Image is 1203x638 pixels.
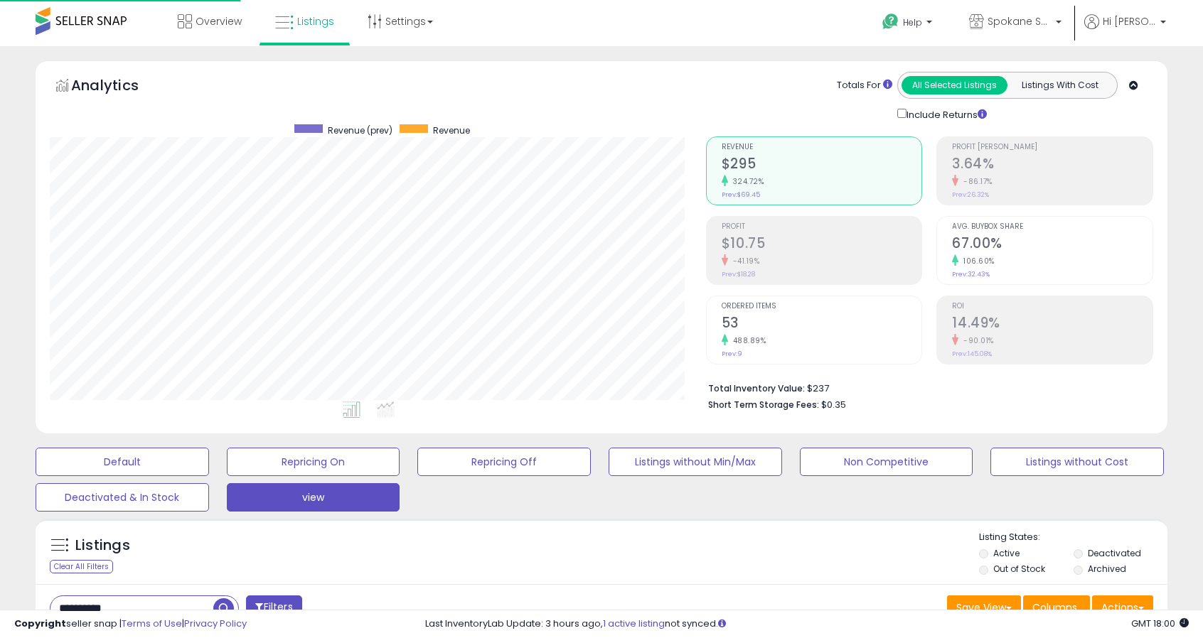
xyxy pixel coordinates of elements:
button: Deactivated & In Stock [36,483,209,512]
span: Profit [PERSON_NAME] [952,144,1153,151]
a: Terms of Use [122,617,182,630]
small: Prev: $18.28 [722,270,755,279]
span: $0.35 [821,398,846,411]
div: Totals For [837,79,892,92]
button: Default [36,448,209,476]
span: Profit [722,223,922,231]
strong: Copyright [14,617,66,630]
label: Archived [1088,563,1126,575]
small: -90.01% [958,335,994,346]
small: 106.60% [958,256,995,266]
small: -41.19% [728,256,760,266]
button: Repricing On [227,448,400,476]
div: seller snap | | [14,617,247,631]
i: Get Help [882,13,899,31]
small: Prev: 32.43% [952,270,990,279]
label: Deactivated [1088,547,1141,559]
small: 324.72% [728,176,764,187]
h2: 14.49% [952,315,1153,334]
a: Help [871,2,946,46]
span: Hi [PERSON_NAME] [1103,14,1156,28]
b: Short Term Storage Fees: [708,399,819,411]
span: 2025-08-13 18:00 GMT [1131,617,1189,630]
div: Include Returns [887,106,1004,122]
h2: $295 [722,156,922,175]
a: Hi [PERSON_NAME] [1084,14,1166,46]
label: Active [993,547,1020,559]
span: Avg. Buybox Share [952,223,1153,231]
small: Prev: 9 [722,350,742,358]
button: Actions [1092,595,1153,620]
span: Revenue [722,144,922,151]
h2: $10.75 [722,235,922,254]
span: Revenue [433,124,470,136]
h2: 53 [722,315,922,334]
span: Overview [196,14,242,28]
span: ROI [952,303,1153,310]
small: Prev: $69.45 [722,190,760,199]
div: Last InventoryLab Update: 3 hours ago, not synced. [425,617,1189,631]
a: Privacy Policy [184,617,247,630]
small: Prev: 145.08% [952,350,992,358]
button: Listings without Cost [990,448,1164,476]
a: 1 active listing [603,617,665,630]
button: Listings without Min/Max [609,448,782,476]
button: Filters [246,595,301,620]
button: Columns [1023,595,1090,620]
h5: Analytics [71,75,166,99]
span: Revenue (prev) [328,124,392,136]
p: Listing States: [979,531,1167,544]
button: All Selected Listings [902,76,1007,94]
h5: Listings [75,536,130,556]
button: Listings With Cost [1007,76,1113,94]
button: Non Competitive [800,448,973,476]
li: $237 [708,379,1143,396]
label: Out of Stock [993,563,1045,575]
b: Total Inventory Value: [708,382,805,394]
span: Ordered Items [722,303,922,310]
small: -86.17% [958,176,993,187]
button: Repricing Off [417,448,591,476]
button: Save View [947,595,1021,620]
span: Columns [1032,600,1077,615]
span: Spokane Supply [988,14,1052,28]
span: Listings [297,14,334,28]
small: 488.89% [728,335,766,346]
small: Prev: 26.32% [952,190,989,199]
button: view [227,483,400,512]
h2: 3.64% [952,156,1153,175]
span: Help [903,16,922,28]
h2: 67.00% [952,235,1153,254]
div: Clear All Filters [50,560,113,573]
